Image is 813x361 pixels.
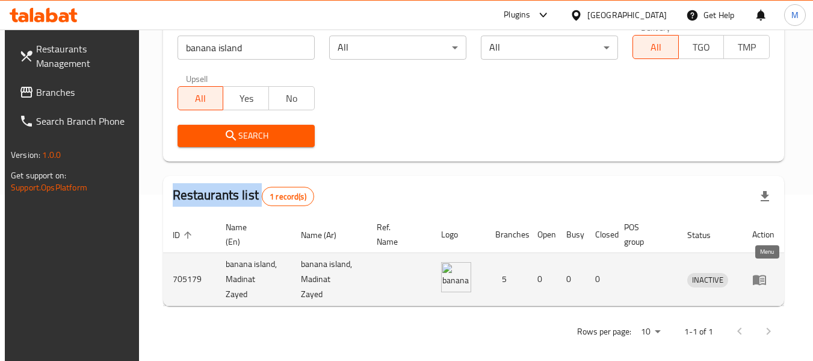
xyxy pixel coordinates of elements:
div: Plugins [504,8,530,22]
a: Branches [10,78,141,107]
span: Name (En) [226,220,277,249]
span: Search Branch Phone [36,114,131,128]
img: banana island, Madinat Zayed [441,262,471,292]
span: Search [187,128,305,143]
div: [GEOGRAPHIC_DATA] [587,8,667,22]
span: No [274,90,310,107]
div: All [329,36,466,60]
div: INACTIVE [687,273,728,287]
span: TMP [729,39,765,56]
span: Name (Ar) [301,228,352,242]
button: TMP [723,35,770,59]
button: All [632,35,679,59]
th: Logo [431,216,486,253]
label: Upsell [186,74,208,83]
a: Support.OpsPlatform [11,180,87,195]
span: Branches [36,85,131,99]
a: Restaurants Management [10,34,141,78]
div: All [481,36,618,60]
table: enhanced table [163,216,784,306]
button: No [268,86,315,110]
td: 5 [486,253,528,306]
span: INACTIVE [687,273,728,287]
span: Yes [228,90,264,107]
th: Busy [557,216,586,253]
button: Yes [223,86,269,110]
span: All [638,39,674,56]
span: Ref. Name [377,220,417,249]
th: Branches [486,216,528,253]
span: Status [687,228,726,242]
a: Search Branch Phone [10,107,141,136]
p: Rows per page: [577,324,631,339]
span: All [183,90,219,107]
button: TGO [678,35,725,59]
th: Action [743,216,784,253]
span: 1.0.0 [42,147,61,163]
span: M [791,8,799,22]
span: Version: [11,147,40,163]
button: All [178,86,224,110]
th: Open [528,216,557,253]
span: ID [173,228,196,242]
button: Search [178,125,315,147]
div: Export file [750,182,779,211]
div: Total records count [262,187,314,206]
span: 1 record(s) [262,191,314,202]
span: POS group [624,220,663,249]
span: Get support on: [11,168,66,183]
th: Closed [586,216,614,253]
p: 1-1 of 1 [684,324,713,339]
td: 0 [586,253,614,306]
td: banana island, Madinat Zayed [291,253,367,306]
label: Delivery [641,23,671,31]
div: Rows per page: [636,323,665,341]
span: TGO [684,39,720,56]
td: 705179 [163,253,216,306]
h2: Restaurants list [173,186,314,206]
td: 0 [557,253,586,306]
input: Search for restaurant name or ID.. [178,36,315,60]
span: Restaurants Management [36,42,131,71]
td: banana island, Madinat Zayed [216,253,292,306]
td: 0 [528,253,557,306]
